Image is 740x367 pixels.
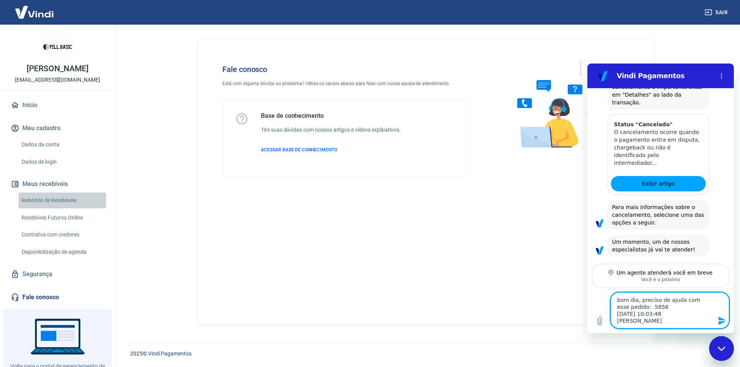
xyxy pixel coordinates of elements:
button: Meus recebíveis [9,176,106,193]
h6: Tire suas dúvidas com nossos artigos e vídeos explicativos. [261,126,401,134]
button: Meu cadastro [9,120,106,137]
a: Recebíveis Futuros Online [18,210,106,226]
a: Contratos com credores [18,227,106,243]
p: 2025 © [130,350,721,358]
a: Dados de login [18,154,106,170]
p: [EMAIL_ADDRESS][DOMAIN_NAME] [15,76,100,84]
h4: Fale conosco [222,65,467,74]
img: Fale conosco [502,52,619,155]
a: Relatório de Recebíveis [18,193,106,208]
a: Início [9,97,106,114]
span: Olá! Precisa de ajuda? [5,5,65,12]
a: Segurança [9,266,106,283]
p: Está com alguma dúvida ou problema? Utilize os canais abaixo para falar com nossa equipe de atend... [222,80,467,87]
button: Sair [703,5,731,20]
a: Fale conosco [9,289,106,306]
iframe: Janela de mensagens [587,64,734,333]
a: Disponibilização de agenda [18,244,106,260]
a: ACESSAR BASE DE CONHECIMENTO [261,146,401,153]
img: Vindi [9,0,59,24]
a: Vindi Pagamentos [148,350,192,357]
img: 7b173713-c00c-4840-817e-39533e08743d.jpeg [42,31,73,62]
span: ACESSAR BASE DE CONHECIMENTO [261,147,337,152]
iframe: Botão para abrir a janela de mensagens, conversa em andamento [709,336,734,361]
iframe: Mensagem da empresa [673,316,734,333]
a: Dados da conta [18,137,106,152]
p: [PERSON_NAME] [27,65,88,73]
h5: Base de conhecimento [261,112,401,120]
